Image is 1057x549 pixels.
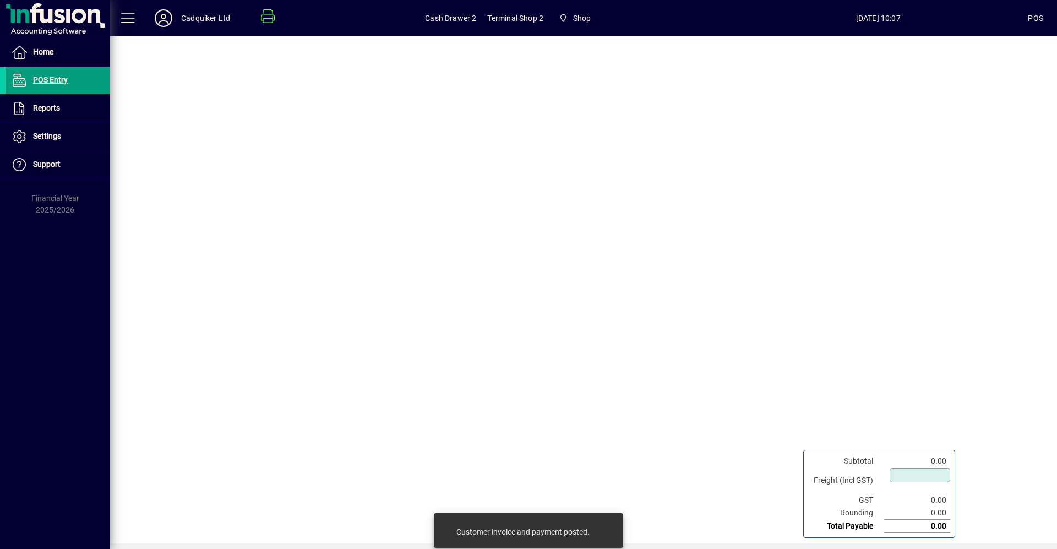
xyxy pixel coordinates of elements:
td: 0.00 [884,494,950,507]
td: 0.00 [884,507,950,520]
span: Cash Drawer 2 [425,9,476,27]
td: Rounding [808,507,884,520]
a: Settings [6,123,110,150]
span: Support [33,160,61,168]
span: [DATE] 10:07 [728,9,1028,27]
td: 0.00 [884,455,950,468]
div: POS [1028,9,1043,27]
td: GST [808,494,884,507]
a: Support [6,151,110,178]
span: POS Entry [33,75,68,84]
td: 0.00 [884,520,950,533]
td: Freight (Incl GST) [808,468,884,494]
a: Home [6,39,110,66]
span: Shop [554,8,595,28]
span: Shop [573,9,591,27]
td: Subtotal [808,455,884,468]
div: Customer invoice and payment posted. [456,526,590,537]
span: Home [33,47,53,56]
span: Settings [33,132,61,140]
a: Reports [6,95,110,122]
button: Profile [146,8,181,28]
span: Reports [33,104,60,112]
div: Cadquiker Ltd [181,9,230,27]
td: Total Payable [808,520,884,533]
span: Terminal Shop 2 [487,9,543,27]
